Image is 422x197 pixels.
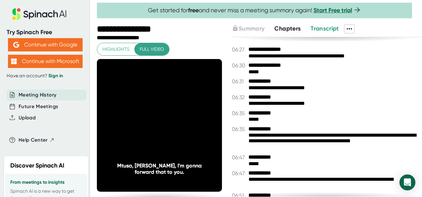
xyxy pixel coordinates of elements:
span: 06:47 [232,170,247,176]
button: Continue with Microsoft [8,55,83,68]
button: Chapters [274,24,301,33]
div: Try Spinach Free [7,29,84,36]
button: Summary [232,24,264,33]
b: free [188,7,199,14]
span: 06:31 [232,78,247,85]
h3: From meetings to insights [10,180,82,185]
div: Upgrade to access [232,24,274,33]
button: Continue with Google [8,38,83,51]
span: 06:35 [232,110,247,116]
span: Full video [140,45,164,53]
h2: Discover Spinach AI [10,161,64,170]
button: Transcript [311,24,339,33]
img: Aehbyd4JwY73AAAAAElFTkSuQmCC [13,42,19,48]
span: 06:47 [232,154,247,161]
span: 06:32 [232,94,247,100]
span: Help Center [19,136,48,144]
div: Mtusa, [PERSON_NAME], I'm gonna forward that to you. [109,163,210,175]
button: Full video [134,43,169,55]
button: Future Meetings [19,103,58,110]
a: Sign in [48,73,63,79]
span: 06:27 [232,46,247,53]
div: Have an account? [7,73,84,79]
button: Upload [19,114,35,122]
button: Meeting History [19,91,56,99]
span: Transcript [311,25,339,32]
span: Highlights [103,45,129,53]
span: 06:35 [232,126,247,132]
button: Highlights [97,43,135,55]
span: 06:30 [232,62,247,69]
span: Get started for and never miss a meeting summary again! [148,7,361,14]
button: Help Center [19,136,55,144]
div: Open Intercom Messenger [399,174,415,190]
span: Chapters [274,25,301,32]
span: Summary [239,25,264,32]
a: Start Free trial [314,7,352,14]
